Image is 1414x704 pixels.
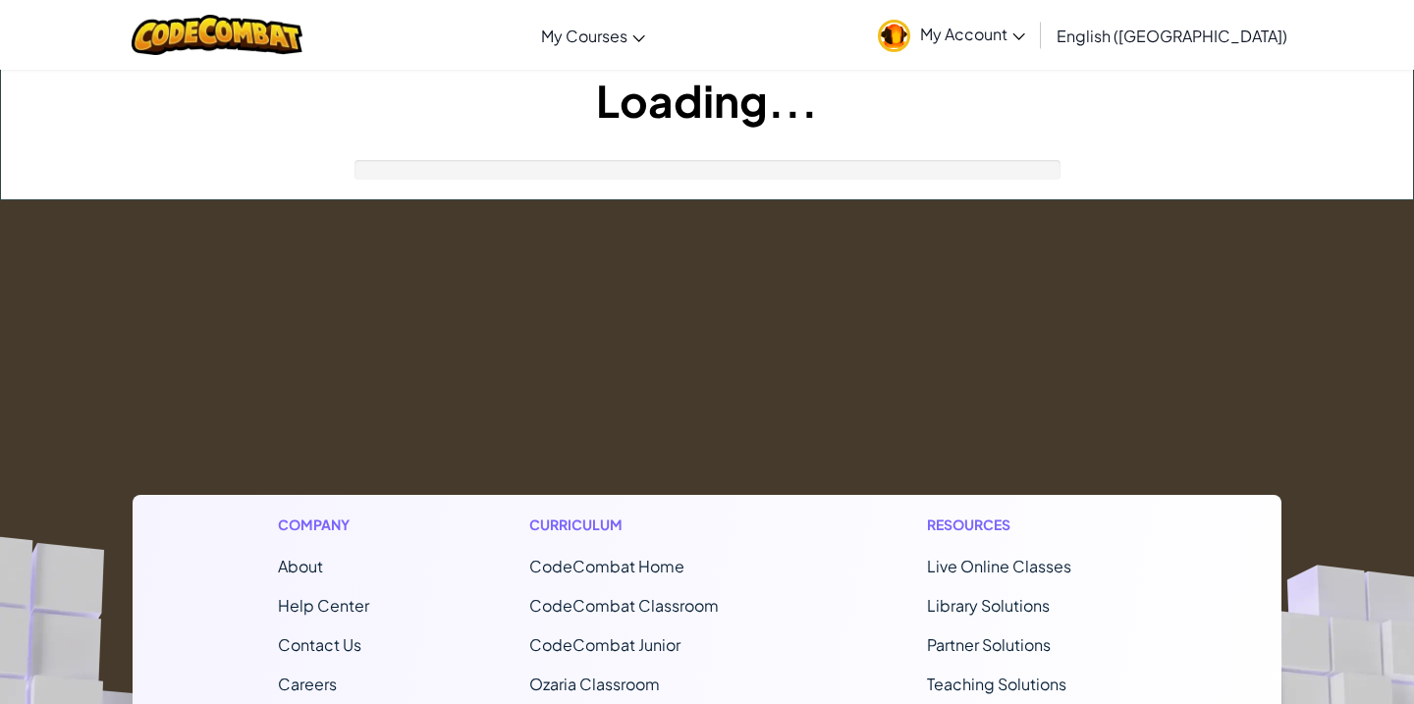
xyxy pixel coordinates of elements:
[278,674,337,694] a: Careers
[541,26,627,46] span: My Courses
[927,595,1050,616] a: Library Solutions
[1047,9,1297,62] a: English ([GEOGRAPHIC_DATA])
[529,556,684,576] span: CodeCombat Home
[529,595,719,616] a: CodeCombat Classroom
[920,24,1025,44] span: My Account
[529,674,660,694] a: Ozaria Classroom
[868,4,1035,66] a: My Account
[529,634,680,655] a: CodeCombat Junior
[531,9,655,62] a: My Courses
[878,20,910,52] img: avatar
[278,595,369,616] a: Help Center
[927,514,1136,535] h1: Resources
[278,556,323,576] a: About
[132,15,303,55] img: CodeCombat logo
[529,514,767,535] h1: Curriculum
[1,70,1413,131] h1: Loading...
[1057,26,1287,46] span: English ([GEOGRAPHIC_DATA])
[278,514,369,535] h1: Company
[278,634,361,655] span: Contact Us
[927,556,1071,576] a: Live Online Classes
[927,634,1051,655] a: Partner Solutions
[927,674,1066,694] a: Teaching Solutions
